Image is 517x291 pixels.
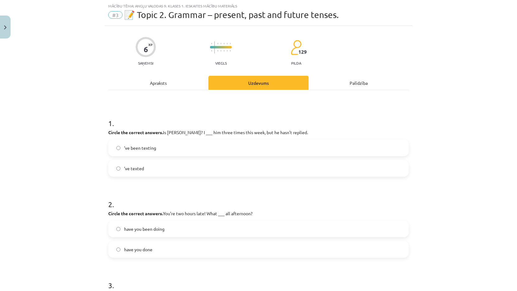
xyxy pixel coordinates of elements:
h1: 1 . [108,108,409,127]
img: icon-short-line-57e1e144782c952c97e751825c79c345078a6d821885a25fce030b3d8c18986b.svg [211,43,212,44]
span: 129 [298,49,307,55]
input: ’ve texted [116,166,120,171]
h1: 2 . [108,189,409,208]
img: icon-short-line-57e1e144782c952c97e751825c79c345078a6d821885a25fce030b3d8c18986b.svg [217,50,218,52]
p: You’re two hours late! What ___ all afternoon? [108,210,409,217]
span: ’ve texted [124,165,144,172]
span: 📝 Topic 2. Grammar – present, past and future tenses. [124,10,339,20]
span: have you done [124,246,152,253]
h1: 3 . [108,270,409,289]
img: icon-short-line-57e1e144782c952c97e751825c79c345078a6d821885a25fce030b3d8c18986b.svg [224,43,224,44]
img: icon-long-line-d9ea69661e0d244f92f715978eff75569469978d946b2353a9bb055b3ed8787d.svg [214,41,215,53]
img: icon-short-line-57e1e144782c952c97e751825c79c345078a6d821885a25fce030b3d8c18986b.svg [211,50,212,52]
span: ’ve been texting [124,145,156,151]
input: have you done [116,248,120,252]
span: #3 [108,11,123,19]
p: Saņemsi [136,61,156,65]
img: students-c634bb4e5e11cddfef0936a35e636f08e4e9abd3cc4e673bd6f9a4125e45ecb1.svg [291,40,301,55]
div: Apraksts [108,76,208,90]
img: icon-short-line-57e1e144782c952c97e751825c79c345078a6d821885a25fce030b3d8c18986b.svg [221,50,221,52]
img: icon-close-lesson-0947bae3869378f0d4975bcd49f059093ad1ed9edebbc8119c70593378902aed.svg [4,25,7,30]
b: Circle the correct answers. [108,130,163,135]
img: icon-short-line-57e1e144782c952c97e751825c79c345078a6d821885a25fce030b3d8c18986b.svg [217,43,218,44]
img: icon-short-line-57e1e144782c952c97e751825c79c345078a6d821885a25fce030b3d8c18986b.svg [224,50,224,52]
p: Viegls [215,61,227,65]
div: Uzdevums [208,76,309,90]
b: Circle the correct answers. [108,211,163,216]
span: XP [148,43,152,46]
div: Mācību tēma: Angļu valodas 9. klases 1. ieskaites mācību materiāls [108,4,409,8]
p: pilda [291,61,301,65]
input: ’ve been texting [116,146,120,150]
div: 6 [144,45,148,54]
div: Palīdzība [309,76,409,90]
span: have you been doing [124,226,165,232]
input: have you been doing [116,227,120,231]
img: icon-short-line-57e1e144782c952c97e751825c79c345078a6d821885a25fce030b3d8c18986b.svg [221,43,221,44]
p: Is [PERSON_NAME]? I ___ him three times this week, but he hasn’t replied. [108,129,409,136]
